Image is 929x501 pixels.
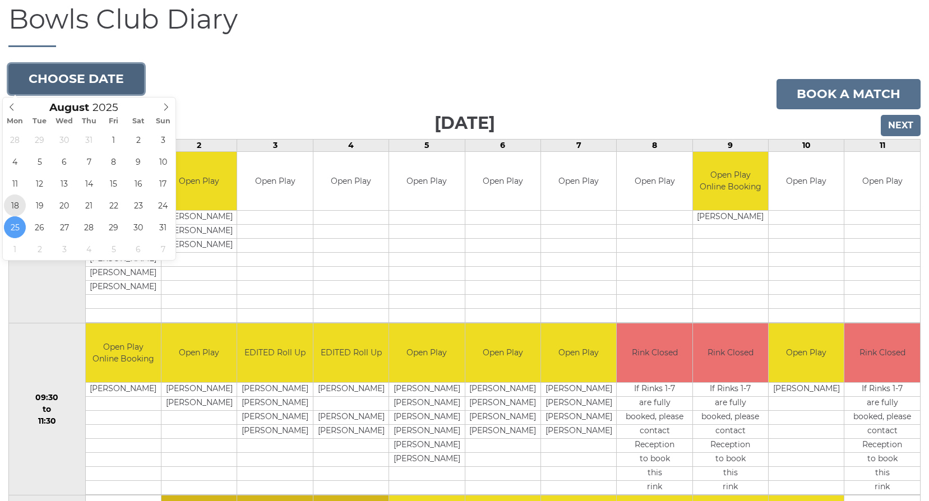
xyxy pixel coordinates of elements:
[152,129,174,151] span: August 3, 2025
[617,139,692,151] td: 8
[769,139,844,151] td: 10
[152,216,174,238] span: August 31, 2025
[127,173,149,194] span: August 16, 2025
[103,173,124,194] span: August 15, 2025
[389,410,464,424] td: [PERSON_NAME]
[313,323,389,382] td: EDITED Roll Up
[541,410,616,424] td: [PERSON_NAME]
[617,438,692,452] td: Reception
[161,382,237,396] td: [PERSON_NAME]
[161,152,237,211] td: Open Play
[693,396,768,410] td: are fully
[617,396,692,410] td: are fully
[161,211,237,225] td: [PERSON_NAME]
[86,323,161,382] td: Open Play Online Booking
[127,238,149,260] span: September 6, 2025
[769,382,844,396] td: [PERSON_NAME]
[237,323,312,382] td: EDITED Roll Up
[389,152,464,211] td: Open Play
[465,396,540,410] td: [PERSON_NAME]
[465,323,540,382] td: Open Play
[161,239,237,253] td: [PERSON_NAME]
[693,480,768,494] td: rink
[237,410,312,424] td: [PERSON_NAME]
[389,382,464,396] td: [PERSON_NAME]
[540,139,616,151] td: 7
[127,216,149,238] span: August 30, 2025
[313,139,389,151] td: 4
[103,151,124,173] span: August 8, 2025
[29,151,50,173] span: August 5, 2025
[78,238,100,260] span: September 4, 2025
[89,101,133,114] input: Scroll to increment
[161,323,237,382] td: Open Play
[313,152,389,211] td: Open Play
[29,173,50,194] span: August 12, 2025
[541,382,616,396] td: [PERSON_NAME]
[8,4,921,47] h1: Bowls Club Diary
[237,139,313,151] td: 3
[844,410,920,424] td: booked, please
[77,118,101,125] span: Thu
[465,424,540,438] td: [PERSON_NAME]
[152,238,174,260] span: September 7, 2025
[126,118,151,125] span: Sat
[693,382,768,396] td: If Rinks 1-7
[389,139,465,151] td: 5
[3,118,27,125] span: Mon
[53,216,75,238] span: August 27, 2025
[237,396,312,410] td: [PERSON_NAME]
[103,194,124,216] span: August 22, 2025
[881,115,921,136] input: Next
[617,152,692,211] td: Open Play
[617,382,692,396] td: If Rinks 1-7
[844,323,920,382] td: Rink Closed
[844,396,920,410] td: are fully
[844,382,920,396] td: If Rinks 1-7
[844,466,920,480] td: this
[103,216,124,238] span: August 29, 2025
[777,79,921,109] a: Book a match
[4,216,26,238] span: August 25, 2025
[127,129,149,151] span: August 2, 2025
[161,396,237,410] td: [PERSON_NAME]
[693,452,768,466] td: to book
[29,216,50,238] span: August 26, 2025
[86,267,161,281] td: [PERSON_NAME]
[152,194,174,216] span: August 24, 2025
[29,129,50,151] span: July 29, 2025
[465,139,540,151] td: 6
[161,139,237,151] td: 2
[152,151,174,173] span: August 10, 2025
[237,382,312,396] td: [PERSON_NAME]
[53,151,75,173] span: August 6, 2025
[389,438,464,452] td: [PERSON_NAME]
[4,151,26,173] span: August 4, 2025
[389,323,464,382] td: Open Play
[4,129,26,151] span: July 28, 2025
[161,225,237,239] td: [PERSON_NAME]
[78,216,100,238] span: August 28, 2025
[617,424,692,438] td: contact
[617,323,692,382] td: Rink Closed
[844,452,920,466] td: to book
[541,152,616,211] td: Open Play
[29,238,50,260] span: September 2, 2025
[151,118,175,125] span: Sun
[53,129,75,151] span: July 30, 2025
[693,438,768,452] td: Reception
[78,151,100,173] span: August 7, 2025
[541,424,616,438] td: [PERSON_NAME]
[465,410,540,424] td: [PERSON_NAME]
[78,173,100,194] span: August 14, 2025
[78,194,100,216] span: August 21, 2025
[617,452,692,466] td: to book
[101,118,126,125] span: Fri
[693,466,768,480] td: this
[53,238,75,260] span: September 3, 2025
[617,410,692,424] td: booked, please
[693,424,768,438] td: contact
[237,424,312,438] td: [PERSON_NAME]
[693,211,768,225] td: [PERSON_NAME]
[541,396,616,410] td: [PERSON_NAME]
